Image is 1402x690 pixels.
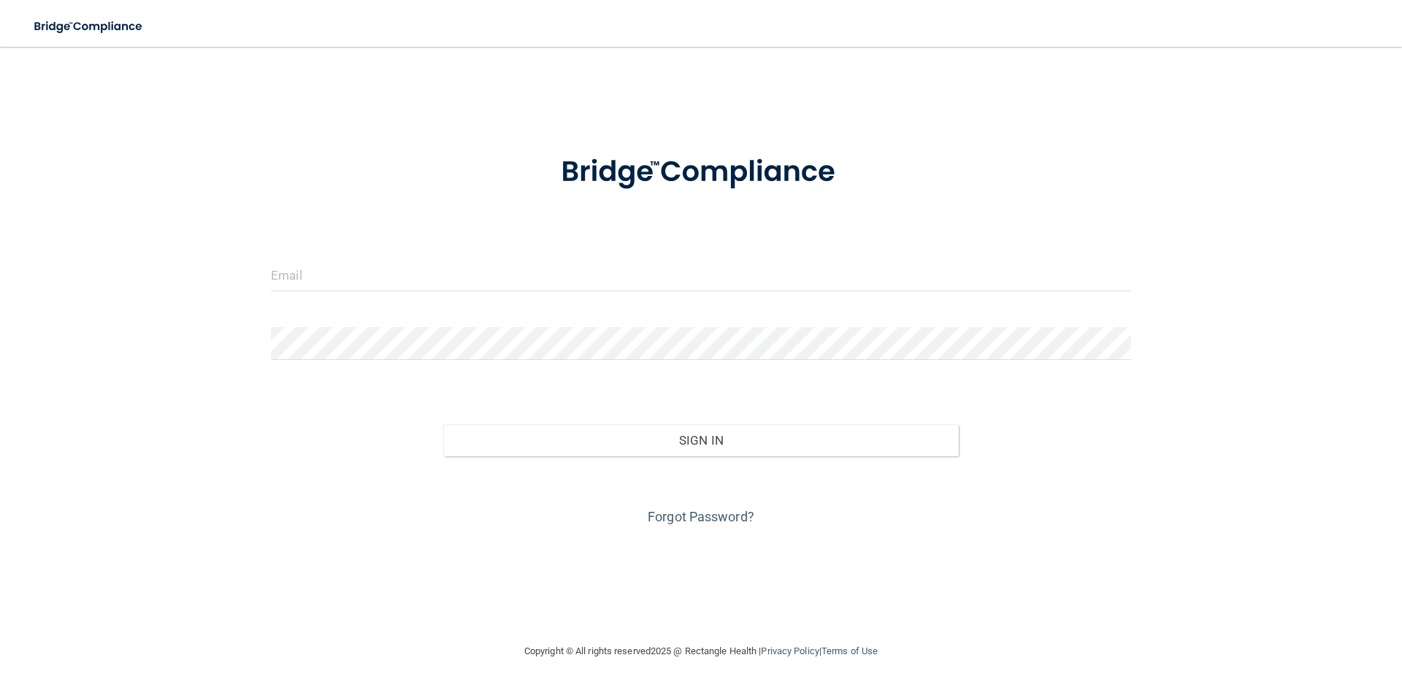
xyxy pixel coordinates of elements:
[22,12,156,42] img: bridge_compliance_login_screen.278c3ca4.svg
[761,645,819,656] a: Privacy Policy
[271,258,1131,291] input: Email
[531,134,871,210] img: bridge_compliance_login_screen.278c3ca4.svg
[648,509,754,524] a: Forgot Password?
[434,628,968,675] div: Copyright © All rights reserved 2025 @ Rectangle Health | |
[443,424,959,456] button: Sign In
[821,645,878,656] a: Terms of Use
